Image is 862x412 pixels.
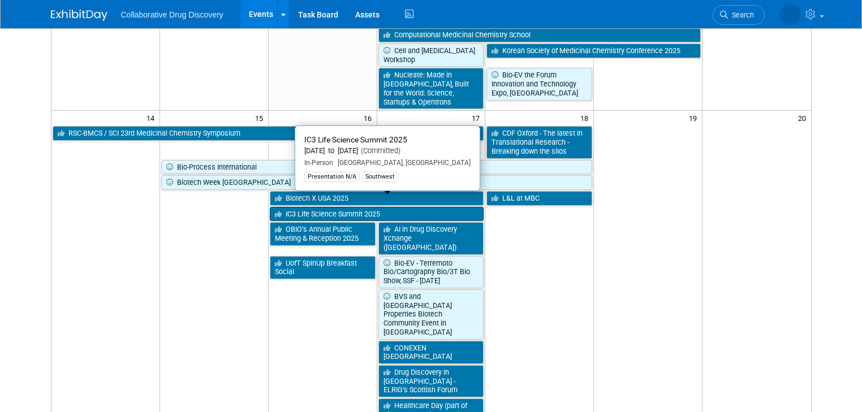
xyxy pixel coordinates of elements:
[713,5,765,25] a: Search
[270,256,376,279] a: UofT SpinUp Breakfast Social
[378,222,484,254] a: AI in Drug Discovery Xchange ([GEOGRAPHIC_DATA])
[121,10,223,19] span: Collaborative Drug Discovery
[486,44,701,58] a: Korean Society of Medicinal Chemistry Conference 2025
[378,365,484,397] a: Drug Discovery in [GEOGRAPHIC_DATA] - ELRIG’s Scottish Forum
[486,126,592,158] a: CDF Oxford - The latest in Translational Research - Breaking down the silos
[304,135,407,144] span: IC3 Life Science Summit 2025
[304,146,471,156] div: [DATE] to [DATE]
[471,111,485,125] span: 17
[270,191,484,206] a: Biotech X USA 2025
[53,126,484,141] a: RSC-BMCS / SCI 23rd Medicinal Chemistry Symposium
[270,222,376,245] a: OBIO’s Annual Public Meeting & Reception 2025
[779,4,801,25] img: Amanda Briggs
[579,111,593,125] span: 18
[378,256,484,288] a: Bio-EV - Terremoto Bio/Cartography Bio/3T Bio Show, SSF - [DATE]
[333,159,471,167] span: [GEOGRAPHIC_DATA], [GEOGRAPHIC_DATA]
[378,289,484,340] a: BVS and [GEOGRAPHIC_DATA] Properties Biotech Community Event in [GEOGRAPHIC_DATA]
[358,146,400,155] span: (Committed)
[378,341,484,364] a: CONEXEN [GEOGRAPHIC_DATA]
[486,68,592,100] a: Bio-EV the Forum Innovation and Technology Expo, [GEOGRAPHIC_DATA]
[304,159,333,167] span: In-Person
[51,10,107,21] img: ExhibitDay
[378,68,484,109] a: Nucleate: Made in [GEOGRAPHIC_DATA], Built for the World: Science, Startups & Opentrons
[362,172,398,182] div: Southwest
[378,44,484,67] a: Cell and [MEDICAL_DATA] Workshop
[728,11,754,19] span: Search
[145,111,160,125] span: 14
[688,111,702,125] span: 19
[797,111,811,125] span: 20
[363,111,377,125] span: 16
[304,172,360,182] div: Presentation N/A
[161,160,592,175] a: Bio-Process International
[378,28,701,42] a: Computational Medicinal Chemistry School
[270,207,484,222] a: IC3 Life Science Summit 2025
[254,111,268,125] span: 15
[486,191,592,206] a: L&L at MBC
[161,175,592,190] a: Biotech Week [GEOGRAPHIC_DATA]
